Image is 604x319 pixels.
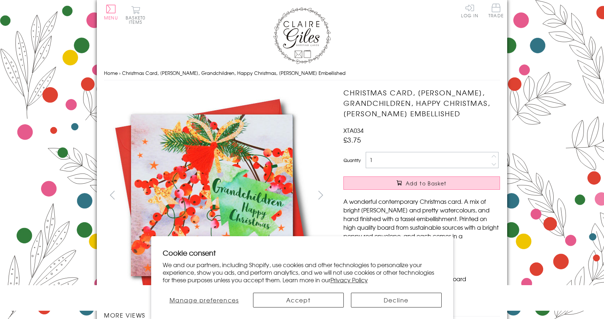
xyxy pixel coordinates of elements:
span: Trade [488,4,504,18]
a: Home [104,69,118,76]
span: Christmas Card, [PERSON_NAME], Grandchildren, Happy Christmas, [PERSON_NAME] Embellished [122,69,346,76]
button: next [313,187,329,203]
span: › [119,69,121,76]
button: Menu [104,5,118,20]
h2: Cookie consent [163,248,442,258]
button: Add to Basket [343,176,500,190]
span: 0 items [129,14,145,25]
span: £3.75 [343,135,361,145]
label: Quantity [343,157,361,163]
a: Log In [461,4,478,18]
a: Privacy Policy [330,275,368,284]
button: prev [104,187,120,203]
img: Christmas Card, Berries, Grandchildren, Happy Christmas, Tassel Embellished [104,87,320,303]
nav: breadcrumbs [104,66,500,81]
span: Manage preferences [170,296,239,304]
button: Basket0 items [126,6,145,24]
p: A wonderful contemporary Christmas card. A mix of bright [PERSON_NAME] and pretty watercolours, a... [343,197,500,249]
span: Menu [104,14,118,21]
button: Decline [351,293,442,307]
a: Trade [488,4,504,19]
span: Add to Basket [406,180,447,187]
button: Manage preferences [163,293,246,307]
p: We and our partners, including Shopify, use cookies and other technologies to personalize your ex... [163,261,442,283]
button: Accept [253,293,344,307]
img: Claire Giles Greetings Cards [273,7,331,64]
span: XTA034 [343,126,364,135]
img: Christmas Card, Berries, Grandchildren, Happy Christmas, Tassel Embellished [329,87,545,304]
h1: Christmas Card, [PERSON_NAME], Grandchildren, Happy Christmas, [PERSON_NAME] Embellished [343,87,500,118]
